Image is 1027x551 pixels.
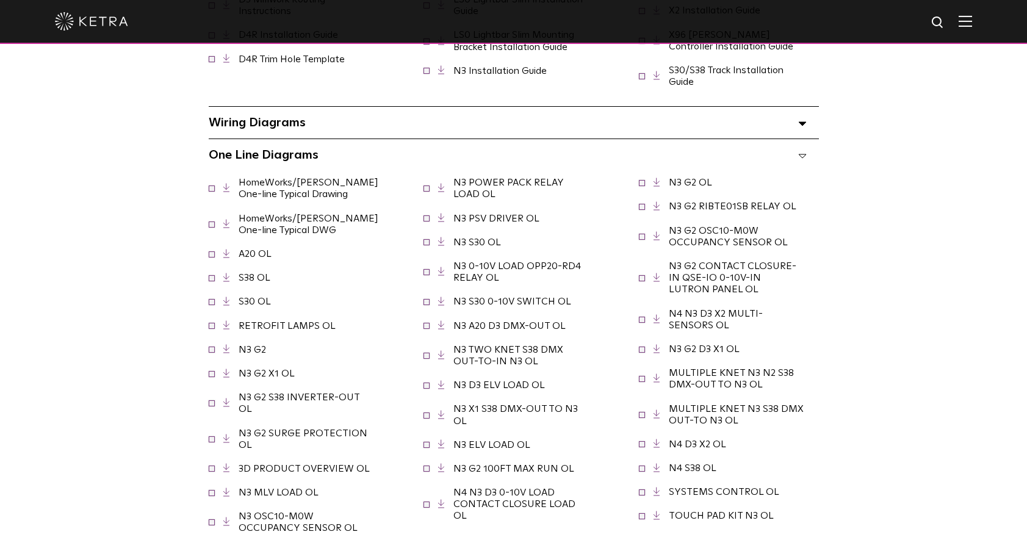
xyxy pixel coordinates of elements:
a: N3 0-10V LOAD OPP20-RD4 RELAY OL [453,261,581,283]
a: S38 OL [239,273,270,283]
a: N3 G2 100FT MAX RUN OL [453,464,574,474]
img: Hamburger%20Nav.svg [959,15,972,27]
a: SYSTEMS CONTROL OL [669,487,779,497]
a: N3 G2 X1 OL [239,369,295,378]
a: N3 A20 D3 DMX-OUT OL [453,321,566,331]
a: N3 G2 OSC10-M0W OCCUPANCY SENSOR OL [669,226,788,247]
a: N3 S30 0-10V SWITCH OL [453,297,571,306]
span: One Line Diagrams [209,149,319,161]
a: N3 MLV LOAD OL [239,488,319,497]
a: TOUCH PAD KIT N3 OL [669,511,774,520]
a: RETROFIT LAMPS OL [239,321,336,331]
a: X96 [PERSON_NAME] Controller Installation Guide [669,30,793,51]
a: 3D PRODUCT OVERVIEW OL [239,464,370,474]
a: N3 TWO KNET S38 DMX OUT-TO-IN N3 OL [453,345,563,366]
a: N3 G2 RIBTE01SB RELAY OL [669,201,796,211]
a: N3 G2 S38 INVERTER-OUT OL [239,392,359,414]
a: N4 N3 D3 0-10V LOAD CONTACT CLOSURE LOAD OL [453,488,575,520]
a: N4 S38 OL [669,463,716,473]
a: N3 G2 OL [669,178,712,187]
a: N3 G2 D3 X1 OL [669,344,740,354]
a: HomeWorks/[PERSON_NAME] One-line Typical Drawing [239,178,378,199]
a: N3 POWER PACK RELAY LOAD OL [453,178,564,199]
a: A20 OL [239,249,272,259]
a: N3 Installation Guide [453,66,547,76]
a: N3 G2 SURGE PROTECTION OL [239,428,367,450]
a: N4 N3 D3 X2 MULTI-SENSORS OL [669,309,763,330]
a: S30/S38 Track Installation Guide [669,65,784,87]
span: Wiring Diagrams [209,117,306,129]
a: N3 PSV DRIVER OL [453,214,539,223]
a: MULTIPLE KNET N3 S38 DMX OUT-TO N3 OL [669,404,804,425]
a: MULTIPLE KNET N3 N2 S38 DMX-OUT TO N3 OL [669,368,794,389]
a: D4R Trim Hole Template [239,54,345,64]
a: N3 S30 OL [453,237,501,247]
a: LS0 Lightbar Slim Mounting Bracket Installation Guide [453,30,574,51]
a: N3 G2 CONTACT CLOSURE-IN QSE-IO 0-10V-IN LUTRON PANEL OL [669,261,796,294]
a: N3 D3 ELV LOAD OL [453,380,545,390]
a: S30 OL [239,297,271,306]
a: N4 D3 X2 OL [669,439,726,449]
a: N3 G2 [239,345,266,355]
img: ketra-logo-2019-white [55,12,128,31]
a: N3 OSC10-M0W OCCUPANCY SENSOR OL [239,511,358,533]
a: N3 ELV LOAD OL [453,440,530,450]
img: search icon [931,15,946,31]
a: N3 X1 S38 DMX-OUT TO N3 OL [453,404,578,425]
a: HomeWorks/[PERSON_NAME] One-line Typical DWG [239,214,378,235]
